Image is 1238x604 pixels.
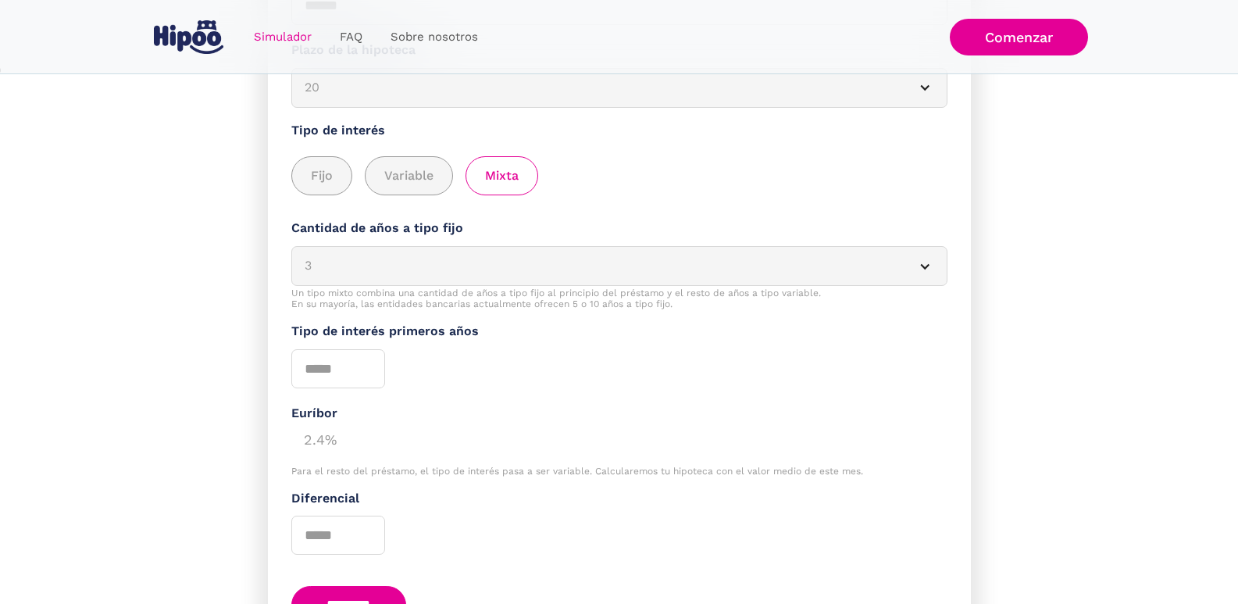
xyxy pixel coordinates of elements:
div: 2.4% [291,423,947,454]
div: Un tipo mixto combina una cantidad de años a tipo fijo al principio del préstamo y el resto de añ... [291,288,947,310]
a: Sobre nosotros [376,22,492,52]
div: Euríbor [291,404,947,424]
div: 3 [305,256,897,276]
div: Para el resto del préstamo, el tipo de interés pasa a ser variable. Calcularemos tu hipoteca con ... [291,466,947,477]
label: Cantidad de años a tipo fijo [291,219,947,238]
article: 20 [291,68,947,108]
div: 20 [305,78,897,98]
label: Tipo de interés [291,121,947,141]
span: Fijo [311,166,333,186]
label: Tipo de interés primeros años [291,322,947,341]
a: FAQ [326,22,376,52]
a: Simulador [240,22,326,52]
article: 3 [291,246,947,286]
div: add_description_here [291,156,947,196]
a: Comenzar [950,19,1088,55]
label: Diferencial [291,489,947,509]
span: Mixta [485,166,519,186]
span: Variable [384,166,433,186]
a: home [151,14,227,60]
